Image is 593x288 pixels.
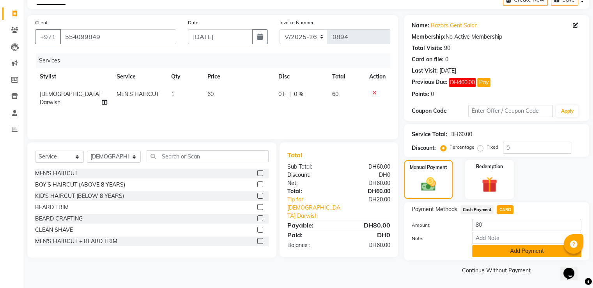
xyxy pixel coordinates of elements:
div: [DATE] [439,67,456,75]
div: Service Total: [412,130,447,139]
label: Note: [406,235,466,242]
div: Discount: [412,144,436,152]
span: 0 F [278,90,286,98]
label: Client [35,19,48,26]
label: Amount: [406,222,466,229]
div: Total Visits: [412,44,443,52]
div: Last Visit: [412,67,438,75]
span: Payment Methods [412,205,457,213]
div: Total: [281,187,339,196]
div: Previous Due: [412,78,448,87]
div: DH20.00 [348,196,396,220]
div: Net: [281,179,339,187]
button: Pay [477,78,490,87]
div: DH80.00 [339,220,396,230]
div: 0 [431,90,434,98]
div: DH60.00 [339,187,396,196]
div: No Active Membership [412,33,581,41]
div: Sub Total: [281,163,339,171]
span: 0 % [294,90,303,98]
span: | [289,90,291,98]
label: Percentage [450,144,474,151]
div: DH60.00 [339,179,396,187]
div: DH60.00 [339,241,396,249]
div: Coupon Code [412,107,468,115]
img: _gift.svg [477,175,502,194]
div: MEN'S HAIRCUT + BEARD TRIM [35,237,117,245]
span: 1 [171,91,174,98]
span: MEN'S HAIRCUT [117,91,159,98]
span: Cash Payment [460,205,494,214]
div: Discount: [281,171,339,179]
th: Service [112,68,166,85]
a: Tip for [DEMOGRAPHIC_DATA] Darwish [281,196,348,220]
div: 0 [445,55,448,64]
img: _cash.svg [416,176,441,193]
div: Balance : [281,241,339,249]
th: Price [203,68,273,85]
div: Card on file: [412,55,444,64]
div: 90 [444,44,450,52]
div: BEARD CRAFTING [35,215,83,223]
div: Points: [412,90,429,98]
th: Disc [274,68,328,85]
span: Total [287,151,305,159]
div: DH0 [339,230,396,240]
th: Action [365,68,390,85]
input: Enter Offer / Coupon Code [468,105,553,117]
div: BOY'S HAIRCUT (ABOVE 8 YEARS) [35,181,125,189]
div: DH60.00 [450,130,472,139]
span: 60 [207,91,214,98]
th: Total [327,68,365,85]
label: Manual Payment [410,164,447,171]
th: Stylist [35,68,112,85]
span: DH400.00 [449,78,476,87]
span: 60 [332,91,338,98]
button: Apply [556,105,578,117]
input: Amount [472,219,581,231]
div: KID'S HAIRCUT (BELOW 8 YEARS) [35,192,124,200]
a: Continue Without Payment [405,267,588,275]
div: Paid: [281,230,339,240]
div: DH0 [339,171,396,179]
label: Invoice Number [280,19,313,26]
button: +971 [35,29,61,44]
span: CARD [497,205,513,214]
input: Add Note [472,232,581,244]
div: Membership: [412,33,446,41]
input: Search or Scan [147,150,268,162]
div: Payable: [281,220,339,230]
input: Search by Name/Mobile/Email/Code [60,29,176,44]
label: Date [188,19,198,26]
div: Services [36,53,396,68]
label: Fixed [487,144,498,151]
div: Name: [412,21,429,30]
a: Razors Gent Salon [431,21,478,30]
iframe: chat widget [560,257,585,280]
button: Add Payment [472,245,581,257]
div: MEN'S HAIRCUT [35,169,78,178]
div: DH60.00 [339,163,396,171]
div: BEARD TRIM [35,203,69,212]
th: Qty [166,68,203,85]
label: Redemption [476,163,503,170]
span: [DEMOGRAPHIC_DATA] Darwish [40,91,101,106]
div: CLEAN SHAVE [35,226,73,234]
